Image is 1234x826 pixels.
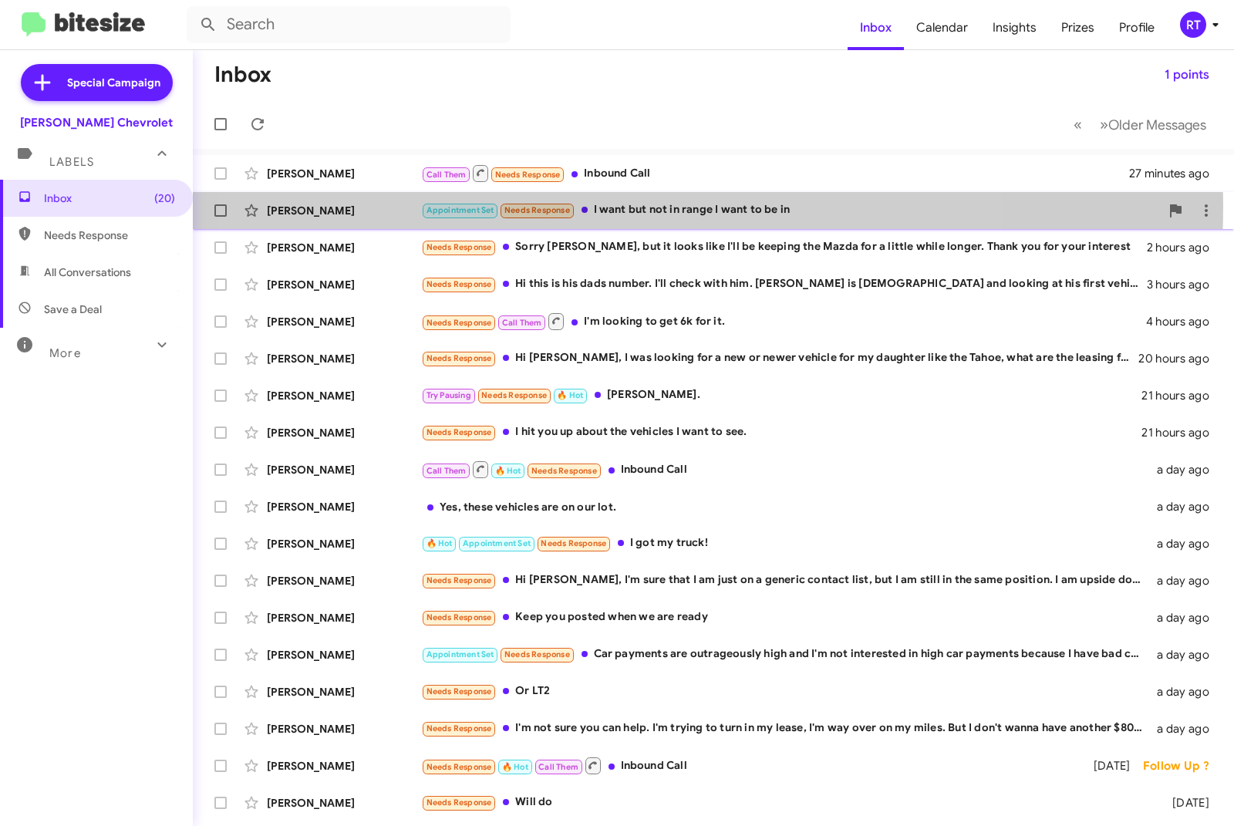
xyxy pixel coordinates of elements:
[44,190,175,206] span: Inbox
[1049,5,1107,50] a: Prizes
[427,353,492,363] span: Needs Response
[1065,109,1215,140] nav: Page navigation example
[504,649,570,659] span: Needs Response
[980,5,1049,50] a: Insights
[421,609,1151,626] div: Keep you posted when we are ready
[1147,240,1222,255] div: 2 hours ago
[1079,758,1143,774] div: [DATE]
[1100,115,1108,134] span: »
[427,170,467,180] span: Call Them
[502,762,528,772] span: 🔥 Hot
[267,240,421,255] div: [PERSON_NAME]
[427,318,492,328] span: Needs Response
[1107,5,1167,50] a: Profile
[421,201,1160,219] div: I want but not in range I want to be in
[187,6,511,43] input: Search
[1167,12,1217,38] button: RT
[848,5,904,50] a: Inbox
[538,762,578,772] span: Call Them
[1152,61,1222,89] button: 1 points
[1141,388,1222,403] div: 21 hours ago
[267,351,421,366] div: [PERSON_NAME]
[1151,684,1222,700] div: a day ago
[421,499,1151,514] div: Yes, these vehicles are on our lot.
[1108,116,1206,133] span: Older Messages
[904,5,980,50] a: Calendar
[421,756,1079,775] div: Inbound Call
[1143,758,1222,774] div: Follow Up ?
[49,346,81,360] span: More
[267,166,421,181] div: [PERSON_NAME]
[427,649,494,659] span: Appointment Set
[20,115,173,130] div: [PERSON_NAME] Chevrolet
[421,312,1146,331] div: I'm looking to get 6k for it.
[267,499,421,514] div: [PERSON_NAME]
[421,534,1151,552] div: I got my truck!
[1151,499,1222,514] div: a day ago
[427,390,471,400] span: Try Pausing
[427,575,492,585] span: Needs Response
[267,721,421,737] div: [PERSON_NAME]
[21,64,173,101] a: Special Campaign
[1147,277,1222,292] div: 3 hours ago
[1151,795,1222,811] div: [DATE]
[1151,610,1222,625] div: a day ago
[421,683,1151,700] div: Or LT2
[421,571,1151,589] div: Hi [PERSON_NAME], I'm sure that I am just on a generic contact list, but I am still in the same p...
[267,610,421,625] div: [PERSON_NAME]
[44,302,102,317] span: Save a Deal
[49,155,94,169] span: Labels
[531,466,597,476] span: Needs Response
[267,388,421,403] div: [PERSON_NAME]
[214,62,271,87] h1: Inbox
[427,797,492,807] span: Needs Response
[267,462,421,477] div: [PERSON_NAME]
[267,425,421,440] div: [PERSON_NAME]
[427,279,492,289] span: Needs Response
[267,684,421,700] div: [PERSON_NAME]
[1141,425,1222,440] div: 21 hours ago
[267,203,421,218] div: [PERSON_NAME]
[1146,314,1222,329] div: 4 hours ago
[421,275,1147,293] div: Hi this is his dads number. I'll check with him. [PERSON_NAME] is [DEMOGRAPHIC_DATA] and looking ...
[557,390,583,400] span: 🔥 Hot
[427,686,492,696] span: Needs Response
[267,795,421,811] div: [PERSON_NAME]
[267,536,421,551] div: [PERSON_NAME]
[495,466,521,476] span: 🔥 Hot
[421,460,1151,479] div: Inbound Call
[67,75,160,90] span: Special Campaign
[421,646,1151,663] div: Car payments are outrageously high and I'm not interested in high car payments because I have bad...
[504,205,570,215] span: Needs Response
[1074,115,1082,134] span: «
[1151,647,1222,662] div: a day ago
[1151,462,1222,477] div: a day ago
[427,762,492,772] span: Needs Response
[1180,12,1206,38] div: RT
[1138,351,1222,366] div: 20 hours ago
[1151,536,1222,551] div: a day ago
[427,242,492,252] span: Needs Response
[1064,109,1091,140] button: Previous
[541,538,606,548] span: Needs Response
[421,423,1141,441] div: I hit you up about the vehicles I want to see.
[44,265,131,280] span: All Conversations
[427,205,494,215] span: Appointment Set
[44,228,175,243] span: Needs Response
[267,647,421,662] div: [PERSON_NAME]
[427,538,453,548] span: 🔥 Hot
[267,314,421,329] div: [PERSON_NAME]
[1129,166,1222,181] div: 27 minutes ago
[154,190,175,206] span: (20)
[421,349,1138,367] div: Hi [PERSON_NAME], I was looking for a new or newer vehicle for my daughter like the Tahoe, what a...
[427,466,467,476] span: Call Them
[502,318,542,328] span: Call Them
[421,238,1147,256] div: Sorry [PERSON_NAME], but it looks like I'll be keeping the Mazda for a little while longer. Thank...
[421,164,1129,183] div: Inbound Call
[427,612,492,622] span: Needs Response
